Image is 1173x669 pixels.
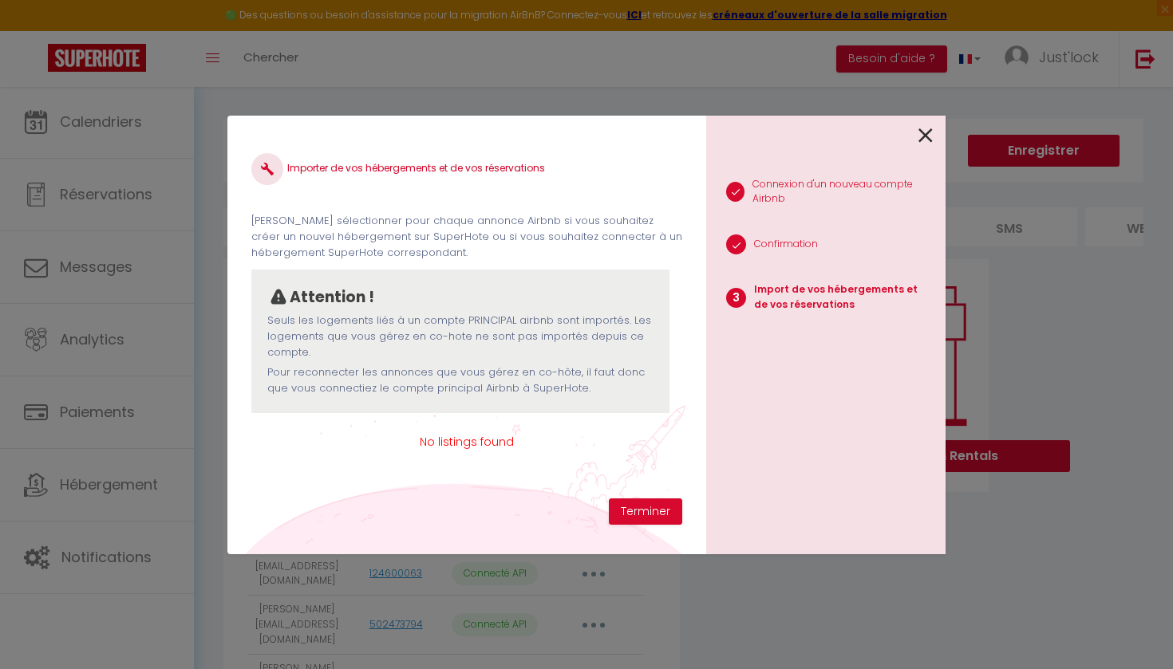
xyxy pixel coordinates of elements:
h4: Importer de vos hébergements et de vos réservations [251,153,682,185]
p: Attention ! [290,285,374,309]
span: No listings found [251,433,682,451]
p: Import de vos hébergements et de vos réservations [754,282,933,313]
button: Terminer [609,498,682,525]
p: [PERSON_NAME] sélectionner pour chaque annonce Airbnb si vous souhaitez créer un nouvel hébergeme... [251,213,682,262]
p: Pour reconnecter les annonces que vous gérez en co-hôte, il faut donc que vous connectiez le comp... [267,364,654,397]
p: Confirmation [754,237,818,252]
p: Connexion d'un nouveau compte Airbnb [752,177,933,207]
span: 3 [726,288,746,308]
p: Seuls les logements liés à un compte PRINCIPAL airbnb sont importés. Les logements que vous gérez... [267,313,654,361]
